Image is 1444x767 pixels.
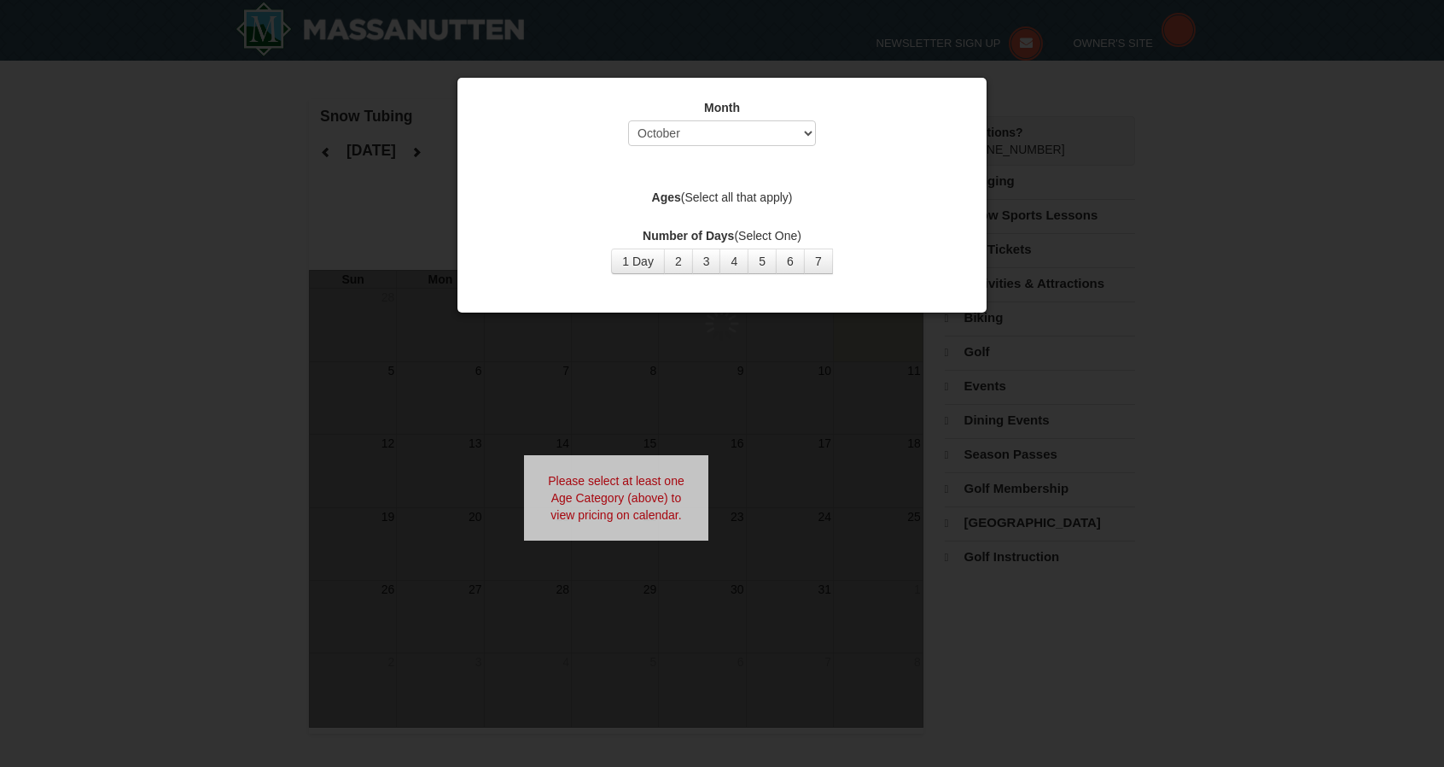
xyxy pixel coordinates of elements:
img: wait gif [705,307,739,341]
button: 6 [776,249,805,274]
strong: Ages [652,190,681,204]
button: 4 [719,249,748,274]
strong: Number of Days [643,229,734,243]
button: 2 [664,249,693,274]
button: 1 Day [611,249,665,274]
div: Please select at least one Age Category (above) to view pricing on calendar. [524,455,708,541]
strong: Month [704,101,740,114]
label: (Select One) [479,227,965,244]
button: 5 [748,249,777,274]
button: 3 [692,249,721,274]
button: 7 [804,249,833,274]
label: (Select all that apply) [479,189,965,206]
